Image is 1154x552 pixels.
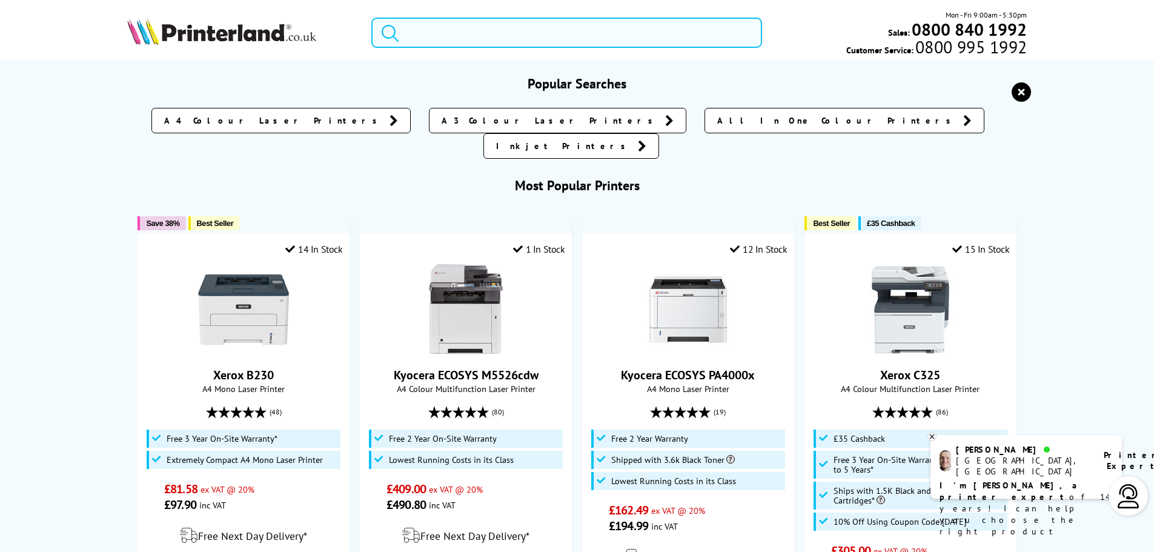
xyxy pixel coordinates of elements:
div: 15 In Stock [952,243,1009,255]
span: inc VAT [199,499,226,511]
span: A4 Mono Laser Printer [144,383,342,394]
a: Kyocera ECOSYS PA4000x [643,345,734,357]
span: All In One Colour Printers [717,115,957,127]
a: Xerox B230 [213,367,274,383]
span: A4 Colour Multifunction Laser Printer [811,383,1009,394]
span: Inkjet Printers [496,140,632,152]
a: Printerland Logo [127,18,357,47]
a: Xerox C325 [880,367,940,383]
span: £35 Cashback [867,219,915,228]
button: £35 Cashback [858,216,921,230]
div: [GEOGRAPHIC_DATA], [GEOGRAPHIC_DATA] [956,455,1089,477]
span: (80) [492,401,504,424]
span: Mon - Fri 9:00am - 5:30pm [946,9,1027,21]
span: £81.58 [164,481,197,497]
a: 0800 840 1992 [910,24,1027,35]
span: Free 3 Year On-Site Warranty and Extend up to 5 Years* [834,455,1005,474]
span: £162.49 [609,502,648,518]
span: (86) [936,401,948,424]
a: All In One Colour Printers [705,108,984,133]
span: Lowest Running Costs in its Class [611,476,736,486]
span: A4 Mono Laser Printer [589,383,787,394]
span: Best Seller [197,219,234,228]
a: Kyocera ECOSYS PA4000x [621,367,755,383]
span: 0800 995 1992 [914,41,1027,53]
span: Shipped with 3.6k Black Toner [611,455,735,465]
h3: Most Popular Printers [127,177,1027,194]
span: 10% Off Using Coupon Code [DATE] [834,517,966,527]
img: ashley-livechat.png [940,450,951,471]
img: Kyocera ECOSYS PA4000x [643,264,734,355]
span: Free 3 Year On-Site Warranty* [167,434,277,444]
span: Sales: [888,27,910,38]
span: Lowest Running Costs in its Class [389,455,514,465]
span: Customer Service: [846,41,1027,56]
span: inc VAT [429,499,456,511]
span: ex VAT @ 20% [651,505,705,516]
a: Kyocera ECOSYS M5526cdw [420,345,511,357]
button: Best Seller [804,216,856,230]
span: inc VAT [651,520,678,532]
a: Xerox B230 [198,345,289,357]
span: Extremely Compact A4 Mono Laser Printer [167,455,323,465]
span: A4 Colour Laser Printers [164,115,383,127]
span: ex VAT @ 20% [201,484,254,495]
a: Inkjet Printers [483,133,659,159]
span: (19) [714,401,726,424]
span: (48) [270,401,282,424]
span: Save 38% [146,219,179,228]
p: of 14 years! I can help you choose the right product [940,480,1113,537]
span: A3 Colour Laser Printers [442,115,659,127]
span: £409.00 [386,481,426,497]
button: Save 38% [138,216,185,230]
div: [PERSON_NAME] [956,444,1089,455]
div: 14 In Stock [285,243,342,255]
b: I'm [PERSON_NAME], a printer expert [940,480,1081,502]
span: £97.90 [164,497,196,513]
a: A4 Colour Laser Printers [151,108,411,133]
h3: Popular Searches [127,75,1027,92]
div: 12 In Stock [730,243,787,255]
span: Best Seller [813,219,850,228]
b: 0800 840 1992 [912,18,1027,41]
span: £35 Cashback [834,434,885,444]
a: Kyocera ECOSYS M5526cdw [394,367,539,383]
img: Xerox C325 [865,264,956,355]
span: Ships with 1.5K Black and 1K CMY Toner Cartridges* [834,486,1005,505]
span: £194.99 [609,518,648,534]
img: Xerox B230 [198,264,289,355]
button: Best Seller [188,216,240,230]
span: ex VAT @ 20% [429,484,483,495]
img: Kyocera ECOSYS M5526cdw [420,264,511,355]
div: 1 In Stock [513,243,565,255]
img: Printerland Logo [127,18,316,45]
span: A4 Colour Multifunction Laser Printer [366,383,565,394]
a: Xerox C325 [865,345,956,357]
img: user-headset-light.svg [1116,484,1141,508]
input: Search product or b [371,18,762,48]
span: Free 2 Year Warranty [611,434,688,444]
a: A3 Colour Laser Printers [429,108,686,133]
span: Free 2 Year On-Site Warranty [389,434,497,444]
span: £490.80 [386,497,426,513]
